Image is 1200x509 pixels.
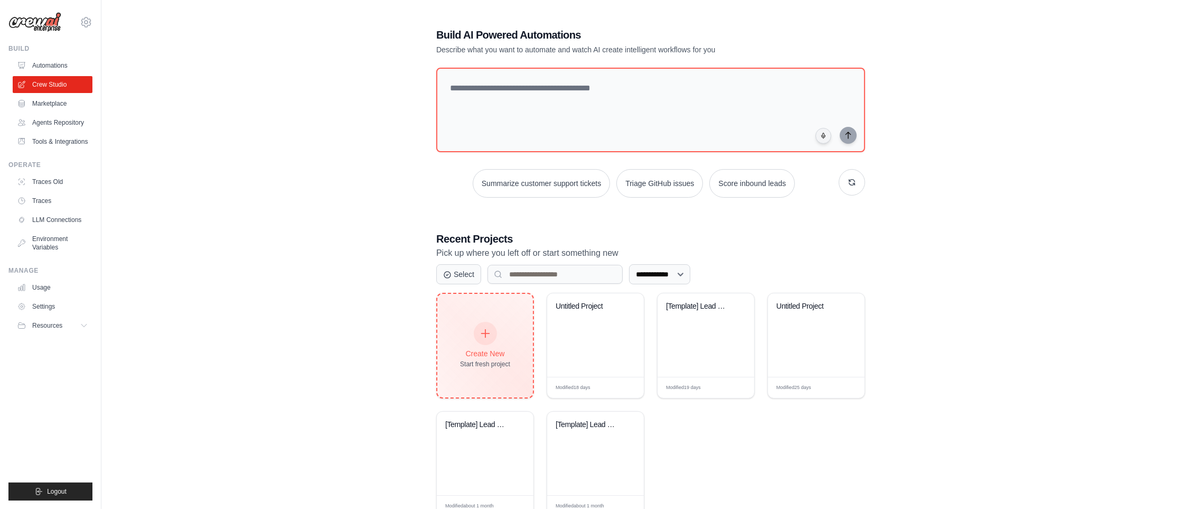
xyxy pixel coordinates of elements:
[13,192,92,209] a: Traces
[13,279,92,296] a: Usage
[815,128,831,144] button: Click to speak your automation idea
[47,487,67,496] span: Logout
[13,173,92,190] a: Traces Old
[13,317,92,334] button: Resources
[436,264,481,284] button: Select
[436,232,865,246] h3: Recent Projects
[840,384,849,392] span: Edit
[460,360,510,368] div: Start fresh project
[436,246,865,260] p: Pick up where you left off or start something new
[13,114,92,131] a: Agents Repository
[619,384,628,392] span: Edit
[436,44,791,55] p: Describe what you want to automate and watch AI create intelligent workflows for you
[8,161,92,169] div: Operate
[13,298,92,315] a: Settings
[8,12,61,32] img: Logo
[616,169,703,198] button: Triage GitHub issues
[13,95,92,112] a: Marketplace
[8,266,92,275] div: Manage
[436,27,791,42] h1: Build AI Powered Automations
[32,321,62,330] span: Resources
[556,420,620,430] div: [Template] Lead Scoring and Strategy Crew
[666,302,730,311] div: [Template] Lead Scoring and Strategy Crew
[556,384,590,392] span: Modified 18 days
[13,57,92,74] a: Automations
[8,44,92,53] div: Build
[473,169,610,198] button: Summarize customer support tickets
[709,169,795,198] button: Score inbound leads
[556,302,620,311] div: Untitled Project
[13,133,92,150] a: Tools & Integrations
[460,348,510,359] div: Create New
[13,76,92,93] a: Crew Studio
[666,384,701,392] span: Modified 19 days
[13,230,92,256] a: Environment Variables
[729,384,738,392] span: Edit
[776,302,840,311] div: Untitled Project
[13,211,92,228] a: LLM Connections
[776,384,811,392] span: Modified 25 days
[8,483,92,501] button: Logout
[1147,458,1200,509] iframe: Chat Widget
[839,169,865,196] button: Get new suggestions
[445,420,509,430] div: [Template] Lead Scoring and Strategy Crew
